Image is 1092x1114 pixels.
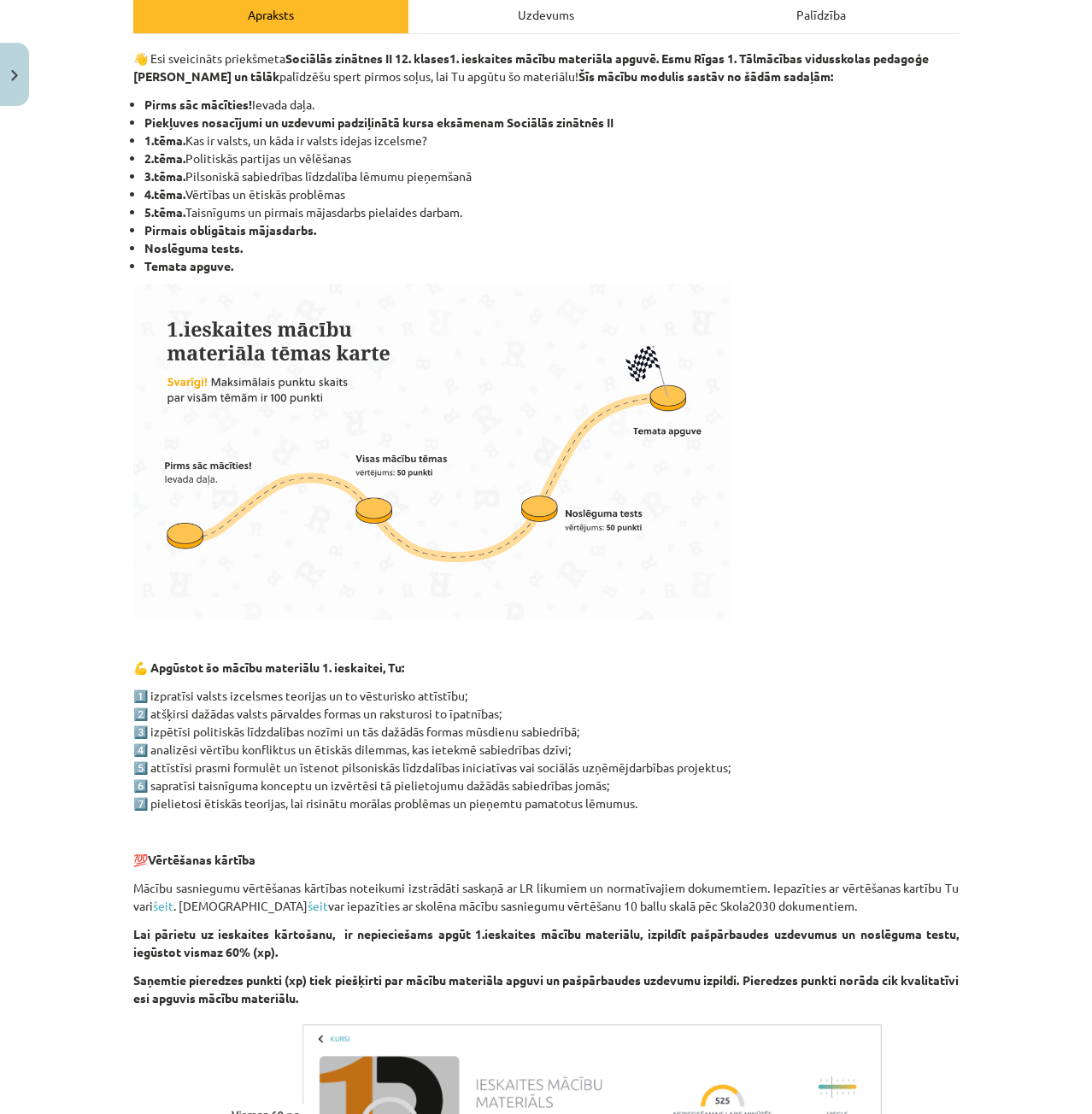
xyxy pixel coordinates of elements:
strong: Pirmais obligātais mājasdarbs. [144,222,316,237]
li: Vērtības un ētiskās problēmas [144,185,959,203]
strong: 1. ieskaites mācību materiāla apguvē. Esmu Rīgas 1. Tālmācības vidusskolas pedagoģe [PERSON_NAME]... [133,50,929,84]
p: 👋 Esi sveicināts priekšmeta palīdzēšu spert pirmos soļus, lai Tu apgūtu šo materiālu! [133,50,959,85]
b: Šīs mācību modulis sastāv no šādām sadaļām: [578,68,833,84]
strong: 5.tēma. [144,204,185,220]
strong: Lai pārietu uz ieskaites kārtošanu, ir nepieciešams apgūt 1.ieskaites mācību materiālu, izpildīt ... [133,926,959,959]
li: Politiskās partijas un vēlēšanas [144,150,959,167]
strong: Saņemtie pieredzes punkti (xp) tiek piešķirti par mācību materiāla apguvi un pašpārbaudes uzdevum... [133,972,959,1006]
p: Mācību sasniegumu vērtēšanas kārtības noteikumi izstrādāti saskaņā ar LR likumiem un normatīvajie... [133,879,959,915]
strong: Vērtēšanas kārtība [148,852,255,867]
li: Pilsoniskā sabiedrības līdzdalība lēmumu pieņemšanā [144,167,959,185]
strong: 2.tēma. [144,150,185,166]
li: Kas ir valsts, un kāda ir valsts idejas izcelsme? [144,132,959,150]
strong: 1.tēma. [144,132,185,148]
strong: 3.tēma. [144,168,185,184]
strong: 💪 Apgūstot šo mācību materiālu 1. ieskaitei, Tu: [133,660,404,675]
a: šeit [153,898,173,913]
li: Ievada daļa. [144,96,959,114]
strong: Piekļuves nosacījumi un uzdevumi padziļinātā kursa eksāmenam Sociālās zinātnēs II [144,114,614,130]
strong: Noslēguma tests. [144,240,243,255]
strong: Sociālās zinātnes II 12. klases [285,50,449,66]
li: Taisnīgums un pirmais mājasdarbs pielaides darbam. [144,203,959,221]
strong: Temata apguve. [144,258,233,273]
p: 💯 [133,851,959,869]
p: 1️⃣ izpratīsi valsts izcelsmes teorijas un to vēsturisko attīstību; 2️⃣ atšķirsi dažādas valsts p... [133,687,959,812]
strong: Pirms sāc mācīties! [144,97,252,112]
strong: 4.tēma. [144,186,185,202]
img: icon-close-lesson-0947bae3869378f0d4975bcd49f059093ad1ed9edebbc8119c70593378902aed.svg [11,70,18,81]
a: šeit [308,898,328,913]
